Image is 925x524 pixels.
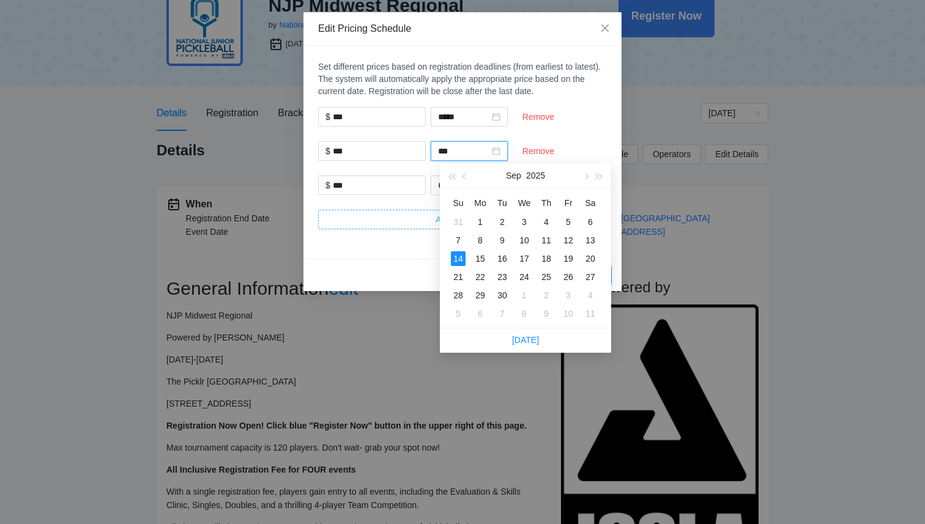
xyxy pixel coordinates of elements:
td: 2025-09-24 [513,268,535,286]
div: 6 [583,215,598,229]
div: 12 [561,233,576,248]
td: 2025-09-26 [557,268,579,286]
div: 31 [451,215,466,229]
td: 2025-10-08 [513,304,535,323]
div: 14 [451,251,466,266]
div: Set different prices based on registration deadlines (from earliest to latest). The system will a... [318,61,607,97]
td: 2025-09-14 [447,249,469,268]
div: 5 [561,215,576,229]
td: 2025-09-27 [579,268,601,286]
td: 2025-09-03 [513,213,535,231]
div: 21 [451,270,466,284]
td: 2025-09-28 [447,286,469,304]
div: 2 [539,288,554,303]
th: We [513,193,535,213]
td: 2025-10-02 [535,286,557,304]
th: Tu [491,193,513,213]
td: 2025-09-19 [557,249,579,268]
button: Add Price Tier [318,210,607,229]
div: 1 [473,215,488,229]
div: 30 [495,288,510,303]
div: 24 [517,270,532,284]
div: 19 [561,251,576,266]
th: Mo [469,193,491,213]
td: 2025-09-21 [447,268,469,286]
div: 16 [495,251,510,266]
td: 2025-10-04 [579,286,601,304]
span: $ [325,144,330,158]
td: 2025-09-11 [535,231,557,249]
td: 2025-09-09 [491,231,513,249]
td: 2025-09-18 [535,249,557,268]
td: 2025-09-02 [491,213,513,231]
td: 2025-09-13 [579,231,601,249]
td: 2025-09-23 [491,268,513,286]
div: 6 [473,306,488,321]
div: 15 [473,251,488,266]
div: 3 [561,288,576,303]
div: 7 [451,233,466,248]
span: Remove [522,144,554,158]
span: $ [325,110,330,124]
td: 2025-09-04 [535,213,557,231]
td: 2025-09-12 [557,231,579,249]
td: 2025-09-05 [557,213,579,231]
td: 2025-09-20 [579,249,601,268]
button: Remove [513,141,564,161]
div: 9 [495,233,510,248]
td: 2025-09-08 [469,231,491,249]
div: 11 [583,306,598,321]
div: 29 [473,288,488,303]
th: Th [535,193,557,213]
div: 18 [539,251,554,266]
div: 10 [517,233,532,248]
div: 5 [451,306,466,321]
a: [DATE] [512,335,539,345]
td: 2025-10-07 [491,304,513,323]
div: 10 [561,306,576,321]
div: 2 [495,215,510,229]
span: Remove [522,110,554,124]
div: 4 [539,215,554,229]
div: 20 [583,251,598,266]
button: Sep [506,163,521,188]
td: 2025-09-29 [469,286,491,304]
button: 2025 [526,163,545,188]
span: Add Price Tier [436,213,489,226]
th: Fr [557,193,579,213]
div: 26 [561,270,576,284]
div: 8 [517,306,532,321]
td: 2025-09-16 [491,249,513,268]
div: 4 [583,288,598,303]
span: $ [325,179,330,192]
div: 7 [495,306,510,321]
div: 3 [517,215,532,229]
div: 23 [495,270,510,284]
td: 2025-09-10 [513,231,535,249]
div: 9 [539,306,554,321]
td: 2025-09-25 [535,268,557,286]
div: 25 [539,270,554,284]
div: 28 [451,288,466,303]
div: 17 [517,251,532,266]
div: Edit Pricing Schedule [318,22,607,35]
span: close [600,23,610,33]
div: 8 [473,233,488,248]
td: 2025-09-07 [447,231,469,249]
td: 2025-09-22 [469,268,491,286]
td: 2025-10-09 [535,304,557,323]
td: 2025-09-17 [513,249,535,268]
th: Su [447,193,469,213]
div: 27 [583,270,598,284]
td: 2025-08-31 [447,213,469,231]
td: 2025-10-06 [469,304,491,323]
td: 2025-09-01 [469,213,491,231]
th: Sa [579,193,601,213]
td: 2025-09-30 [491,286,513,304]
div: 22 [473,270,488,284]
td: 2025-10-05 [447,304,469,323]
td: 2025-10-01 [513,286,535,304]
td: 2025-10-03 [557,286,579,304]
td: 2025-09-15 [469,249,491,268]
div: 13 [583,233,598,248]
